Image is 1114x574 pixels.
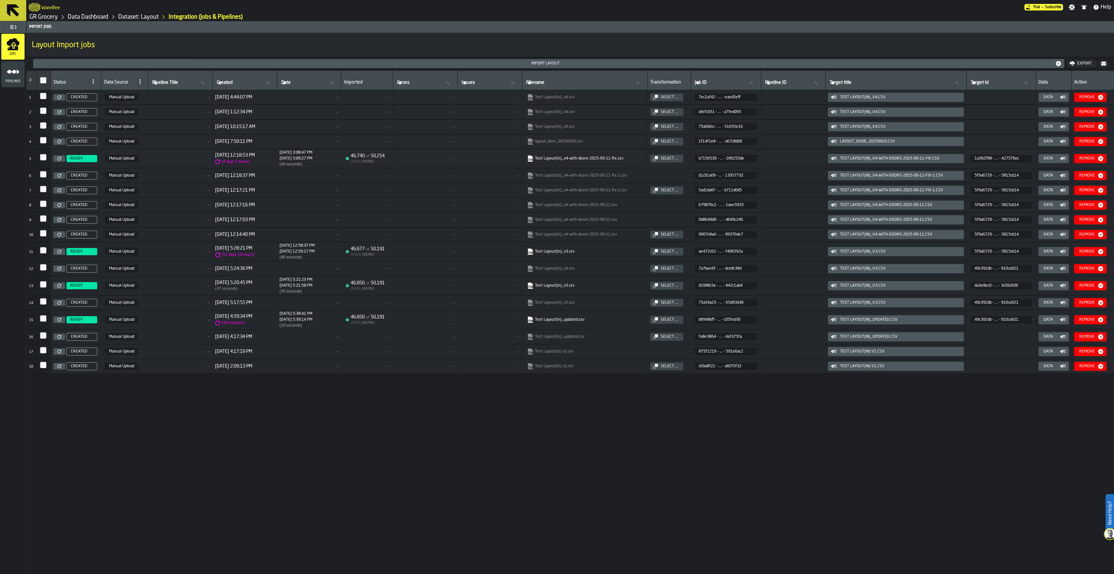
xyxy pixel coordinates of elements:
span: label [152,80,178,85]
span: label [765,80,786,85]
button: button-Select ... [650,186,683,194]
div: Test Layout(in)_v4-with-doors-2025-09-11-fix.csv [837,156,961,161]
span: Test Layout(in)_v4-with-doors-2025-09-11.csv [526,215,644,224]
span: READY [70,283,83,288]
a: link-to-/wh/i/e451d98b-95f6-4604-91ff-c80219f9c36d/pricing/ [1024,4,1063,10]
button: button-Test Layout(in)_updated.csv [828,315,964,324]
a: CREATED [65,93,99,101]
div: Data [1041,232,1060,237]
span: 5f9a6729-f21b-497c-b91e-35f35815cb14 [970,216,1032,223]
div: Test Layout(in)_v4.csv [837,95,961,100]
div: Import layout [36,61,1055,66]
button: button-Remove [1074,154,1106,163]
label: InputCheckbox-label-react-aria4300612649-:r45: [40,201,48,207]
span: Test Layout(in)_v4-with-doors-2025-09-11-fix-1.csv [526,171,644,180]
span: 5f9a6729-f21b-497c-b91e-35f35815cb14 [970,201,1032,209]
span: Manual Upload [105,216,138,223]
span: Test Layout(in)_v4.csv [526,107,644,117]
span: CREATED [71,300,87,305]
span: Manual Upload [105,187,138,194]
div: Data [1041,249,1060,254]
button: button-Data [1038,201,1069,210]
span: 7ec1af42-f3da-4521-bbf9-b9cdeaed5eff [695,94,757,101]
a: link-to-null [527,187,641,194]
div: Test Layout(in)_v4-with-doors-2025-09-11-fix-1.csv [837,188,961,193]
input: InputCheckbox-label-react-aria4300612649-:r44: [40,186,46,192]
div: Export [1075,61,1094,66]
button: button-Data [1038,215,1069,224]
span: a9cfc051-df45-424d-93dd-0d68a7fed095 [695,108,757,116]
a: CREATED [65,123,99,131]
div: Remove [1077,283,1097,288]
button: button-Test Layout(in)_v4-with-doors-2025-09-11.csv [828,230,964,239]
span: Subscribe [1045,5,1062,10]
button: button-Select ... [650,299,683,307]
a: CREATED [65,108,99,116]
a: CREATED [65,333,99,341]
a: READY [65,282,99,289]
label: InputCheckbox-label-react-aria4300612649-:r44: [40,186,48,192]
div: Remove [1077,203,1097,207]
input: InputCheckbox-label-react-aria4300612649-:r41: [40,137,46,143]
span: Manual Upload [105,108,138,116]
div: Test Layout(in)_v3.csv [837,283,961,288]
input: InputCheckbox-label-react-aria4300612649-:r43: [40,171,46,178]
div: Data [1041,139,1060,144]
button: button-Data [1038,315,1069,324]
div: Data [1041,266,1060,271]
span: CREATED [71,139,87,144]
a: link-to-null [527,202,641,208]
span: 75a54a25-6373-4a65-84aa-2e9065d93d38 [695,299,757,306]
span: label [695,80,706,85]
label: InputCheckbox-label-react-aria4300612649-:r4d: [40,332,48,339]
div: Test Layout(in)_v3.csv [837,300,961,305]
button: button-Remove [1074,264,1106,273]
label: InputCheckbox-label-react-aria4300612649-:r46: [40,215,48,222]
div: Test Layout(in)_v4-with-doors-2025-09-11.csv [837,232,961,237]
button: button-Select ... [650,316,683,324]
span: 75a6b6cc-51ff-4f7e-831c-f77751035e16 [695,123,757,130]
button: button-Remove [1074,247,1106,256]
button: button-Select ... [650,93,683,101]
span: 1f14f1e8-42f4-4dff-83f0-e335a67c8d00 [695,138,757,145]
span: CREATED [71,124,87,129]
span: Manual Upload [105,265,138,272]
button: button-Test Layout(in)_v4-with-doors-2025-09-11-fix.csv [828,154,964,163]
label: InputCheckbox-label-react-aria4300612649-:r49: [40,264,48,271]
div: Data [1041,156,1060,161]
li: menu Jobs [1,34,25,60]
button: button-Remove [1074,298,1106,307]
div: Test Layout(in)_v4-with-doors-2025-09-11.csv [837,218,961,222]
input: InputCheckbox-label-react-aria4300612649-:r45: [40,201,46,207]
span: label [971,80,989,85]
button: button-Select ... [650,123,683,131]
button: button-Data [1038,247,1069,256]
button: button-Test Layout(in)_v4.csv [828,93,964,102]
a: READY [65,155,99,162]
span: # [29,78,32,83]
div: Select ... [658,283,681,288]
span: 5f9a6729-f21b-497c-b91e-35f35815cb14 [970,172,1032,179]
button: button-Test Layout(in)_v4-with-doors-2025-09-11-fix-1.csv [828,171,964,180]
span: 49c392db-bef4-4d9a-91a5-6d72910ca921 [970,265,1032,272]
a: link-to-null [527,231,641,238]
button: button-Select ... [650,248,683,256]
input: InputCheckbox-label-react-aria4300612649-:r3j: [40,77,46,84]
button: button-layout_door_20250910.csv [828,137,964,146]
label: button-toggle-Help [1090,3,1114,11]
div: Test Layout(in)_v4.csv [837,124,961,129]
input: label [969,79,1033,87]
span: Manual Upload [105,316,138,323]
div: Select ... [658,124,681,129]
span: label [526,80,544,85]
div: Remove [1077,266,1097,271]
label: button-toggle-Settings [1066,4,1078,10]
div: Test Layout(in)_v4.csv [837,110,961,114]
a: READY [65,248,99,255]
button: button-Data [1038,298,1069,307]
a: CREATED [65,201,99,209]
button: button-Data [1038,137,1069,146]
a: link-to-null [527,172,641,179]
a: link-to-https://s3.eu-west-1.amazonaws.com/import.app.warebee.com/d1088c5e-0903-4eee-8c3c-42ee442... [527,282,641,289]
button: button-Test Layout(in)_v4-with-doors-2025-09-11-fix-1.csv [828,186,964,195]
